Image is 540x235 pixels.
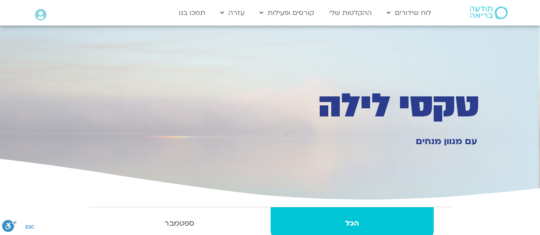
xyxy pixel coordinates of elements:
[382,5,435,21] a: לוח שידורים
[216,5,249,21] a: עזרה
[470,6,508,19] img: תודעה בריאה
[338,136,477,147] h2: עם מגוון מנחים
[255,5,318,21] a: קורסים ופעילות
[325,5,376,21] a: ההקלטות שלי
[188,91,479,122] h1: טקסי לילה
[271,217,434,230] strong: הכל
[175,5,210,21] a: תמכו בנו
[90,217,269,230] strong: ספטמבר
